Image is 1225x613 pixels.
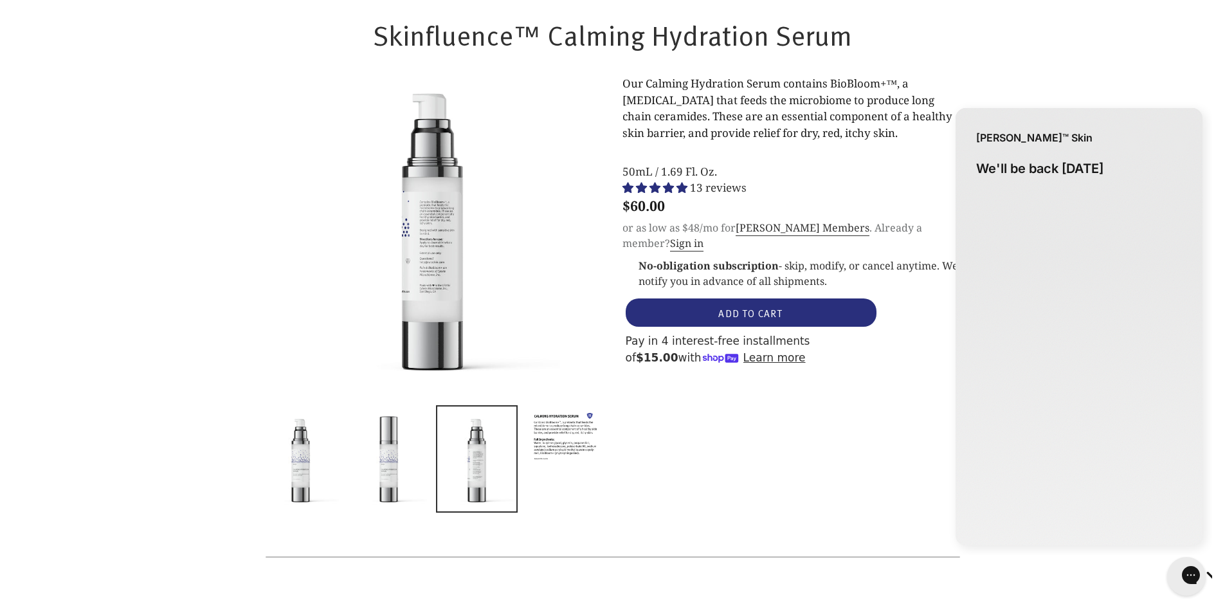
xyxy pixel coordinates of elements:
[670,236,703,252] a: Sign in
[736,221,869,236] a: [PERSON_NAME] Members
[525,407,604,466] img: Load image into Gallery viewer, Skinfluence™ Calming Hydration Serum - Rulo™ Skin
[622,76,952,140] span: Our Calming Hydration Serum contains BioBloom+™, a [MEDICAL_DATA] that feeds the microbiome to pr...
[262,18,963,51] h1: Skinfluence™ Calming Hydration Serum
[639,258,960,289] p: - skip, modify, or cancel anytime. We notify you in advance of all shipments.
[718,306,783,320] span: ADD TO CART
[622,220,963,251] div: or as low as $48/mo for . Already a member?
[622,75,963,141] div: Page 1
[1161,553,1212,600] iframe: Gorgias live chat messenger
[626,298,876,327] button: ADD TO CART
[305,56,561,397] img: Skinfluence™ Calming Hydration Serum - Rulo™ Skin
[622,180,690,195] span: 5.00 stars
[690,180,747,195] span: 13 reviews
[349,407,428,511] img: Load image into Gallery viewer, Skinfluence™ Calming Hydration Serum - Rulo™ Skin
[622,196,665,215] span: $60.00
[639,259,779,273] strong: No-obligation subscription
[261,407,340,511] img: Load image into Gallery viewer, Skinfluence™ Calming Hydration Serum - Rulo™ Skin
[946,102,1212,555] iframe: Gorgias live chat window
[622,163,963,180] p: 50mL / 1.69 Fl. Oz.
[437,407,516,511] img: Load image into Gallery viewer, Skinfluence™ Calming Hydration Serum - Rulo™ Skin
